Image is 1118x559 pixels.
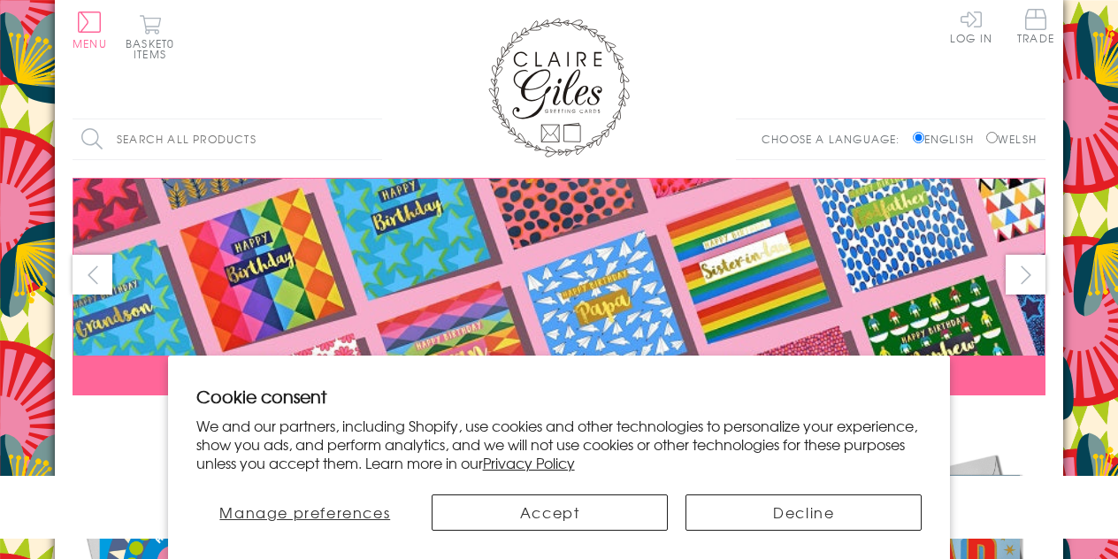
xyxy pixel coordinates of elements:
button: prev [73,255,112,295]
input: Search [364,119,382,159]
label: English [913,131,983,147]
button: Decline [685,494,922,531]
label: Welsh [986,131,1037,147]
img: Claire Giles Greetings Cards [488,18,630,157]
button: Manage preferences [196,494,414,531]
input: Search all products [73,119,382,159]
button: Accept [432,494,668,531]
input: English [913,132,924,143]
a: Privacy Policy [483,452,575,473]
a: Log In [950,9,992,43]
span: 0 items [134,35,174,62]
button: Menu [73,11,107,49]
a: Trade [1017,9,1054,47]
button: Basket0 items [126,14,174,59]
span: Manage preferences [219,502,390,523]
div: Carousel Pagination [73,409,1045,436]
span: Trade [1017,9,1054,43]
p: We and our partners, including Shopify, use cookies and other technologies to personalize your ex... [196,417,923,471]
p: Choose a language: [762,131,909,147]
h2: Cookie consent [196,384,923,409]
button: next [1006,255,1045,295]
span: Menu [73,35,107,51]
input: Welsh [986,132,998,143]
